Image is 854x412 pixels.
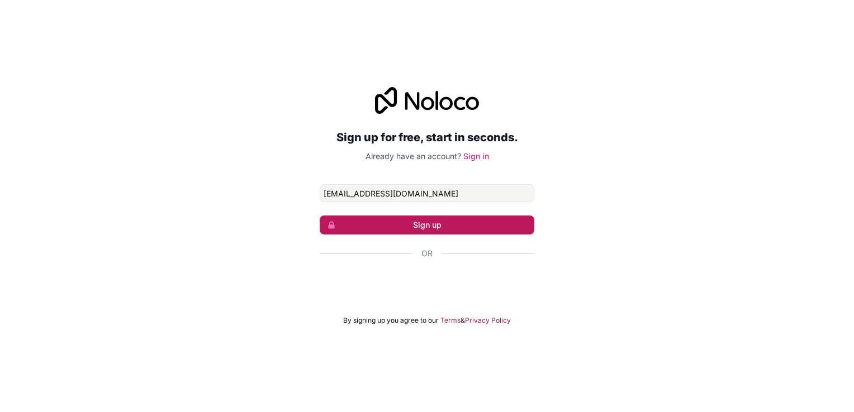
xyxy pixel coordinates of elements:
span: & [461,316,465,325]
span: Already have an account? [366,151,461,161]
span: Or [421,248,433,259]
iframe: Sign in with Google Button [314,271,540,296]
span: By signing up you agree to our [343,316,439,325]
a: Privacy Policy [465,316,511,325]
input: Email address [320,184,534,202]
a: Sign in [463,151,489,161]
button: Sign up [320,215,534,234]
h2: Sign up for free, start in seconds. [320,127,534,147]
a: Terms [440,316,461,325]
